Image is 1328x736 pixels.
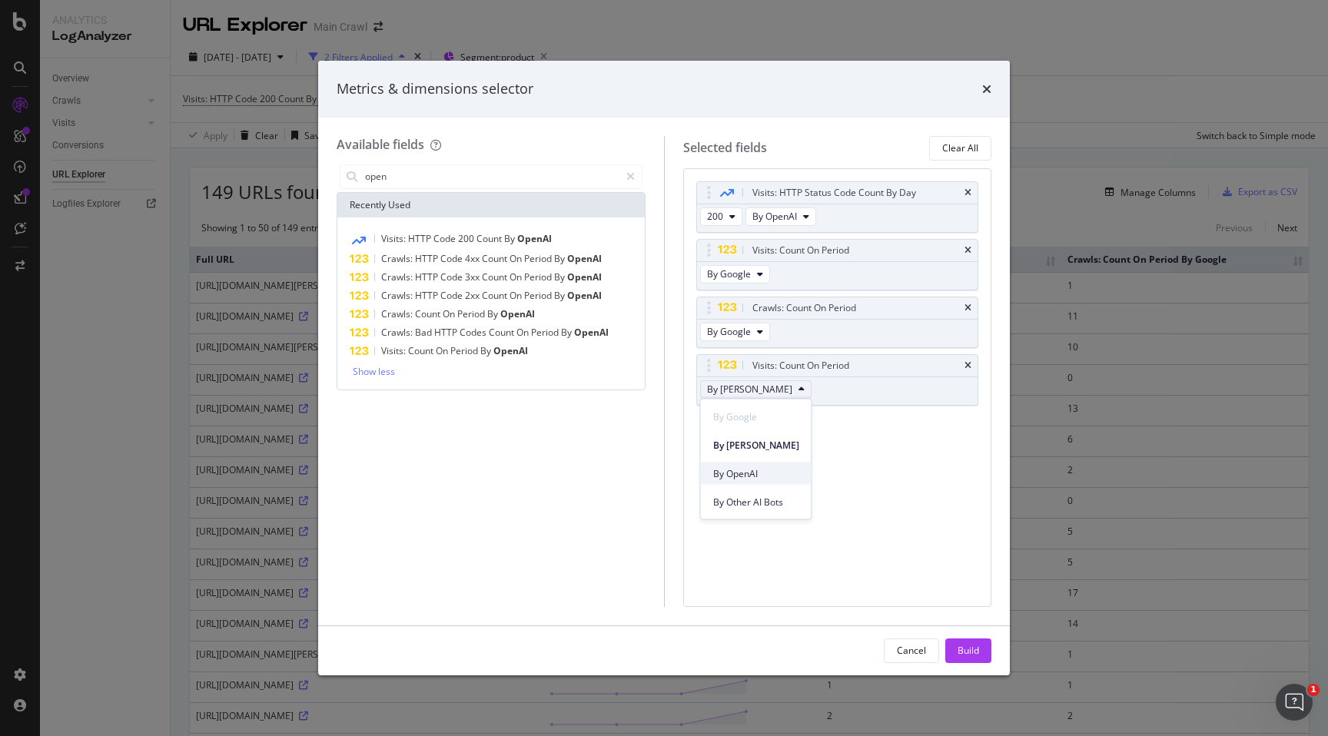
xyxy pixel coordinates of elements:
button: Cancel [884,638,939,663]
span: Period [531,326,561,339]
div: Visits: HTTP Status Code Count By Day [752,185,916,201]
span: OpenAI [517,232,552,245]
div: times [964,246,971,255]
div: times [964,303,971,313]
span: Code [440,252,465,265]
span: Period [457,307,487,320]
span: On [510,270,524,283]
span: By [554,252,567,265]
span: Count [482,270,510,283]
span: 2xx [465,289,482,302]
span: Bad [415,326,434,339]
span: By OpenAI [713,466,799,480]
span: On [443,307,457,320]
span: By Bing [707,383,792,396]
span: Period [524,252,554,265]
span: By OpenAI [752,210,797,223]
span: By [480,344,493,357]
div: modal [318,61,1010,675]
span: Codes [460,326,489,339]
div: Crawls: Count On Period [752,300,856,316]
span: 3xx [465,270,482,283]
span: HTTP [434,326,460,339]
span: Period [450,344,480,357]
span: Crawls: [381,270,415,283]
button: Clear All [929,136,991,161]
span: OpenAI [493,344,528,357]
span: Visits: [381,232,408,245]
span: HTTP [408,232,433,245]
span: Code [440,289,465,302]
div: Build [958,644,979,657]
span: HTTP [415,289,440,302]
span: By [554,270,567,283]
div: Visits: HTTP Status Code Count By Daytimes200By OpenAI [696,181,979,233]
div: times [964,361,971,370]
span: By Google [707,325,751,338]
span: Crawls: [381,326,415,339]
button: 200 [700,207,742,226]
div: times [964,188,971,197]
span: On [436,344,450,357]
span: On [510,252,524,265]
span: By [487,307,500,320]
span: 200 [458,232,476,245]
span: OpenAI [567,270,602,283]
div: Clear All [942,141,978,154]
span: Count [482,289,510,302]
span: 200 [707,210,723,223]
div: times [982,79,991,99]
div: Selected fields [683,139,767,157]
span: On [516,326,531,339]
span: Crawls: [381,307,415,320]
span: 4xx [465,252,482,265]
button: By [PERSON_NAME] [700,380,812,399]
button: Build [945,638,991,663]
span: HTTP [415,270,440,283]
div: Crawls: Count On PeriodtimesBy Google [696,297,979,348]
div: Visits: Count On PeriodtimesBy Google [696,239,979,290]
div: Metrics & dimensions selector [337,79,533,99]
div: Recently Used [337,193,645,217]
span: Count [489,326,516,339]
div: Cancel [897,644,926,657]
span: OpenAI [574,326,609,339]
span: Crawls: [381,289,415,302]
span: Visits: [381,344,408,357]
button: By Google [700,265,770,283]
span: 1 [1307,684,1320,696]
span: Count [476,232,504,245]
span: By Other AI Bots [713,495,799,509]
div: Visits: Count On PeriodtimesBy [PERSON_NAME] [696,354,979,406]
span: By [504,232,517,245]
span: OpenAI [500,307,535,320]
span: HTTP [415,252,440,265]
span: By [561,326,574,339]
span: On [510,289,524,302]
button: By OpenAI [745,207,816,226]
span: Period [524,289,554,302]
span: Period [524,270,554,283]
span: OpenAI [567,252,602,265]
span: By [554,289,567,302]
span: By Google [707,267,751,280]
span: Code [433,232,458,245]
span: Count [415,307,443,320]
span: Count [482,252,510,265]
button: By Google [700,323,770,341]
div: Show less [353,366,395,377]
div: Visits: Count On Period [752,358,849,373]
span: Code [440,270,465,283]
span: By Google [713,409,799,423]
input: Search by field name [364,165,619,188]
div: Available fields [337,136,424,153]
span: Crawls: [381,252,415,265]
iframe: Intercom live chat [1276,684,1313,721]
span: By Bing [713,438,799,452]
div: Visits: Count On Period [752,243,849,258]
span: OpenAI [567,289,602,302]
span: Count [408,344,436,357]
